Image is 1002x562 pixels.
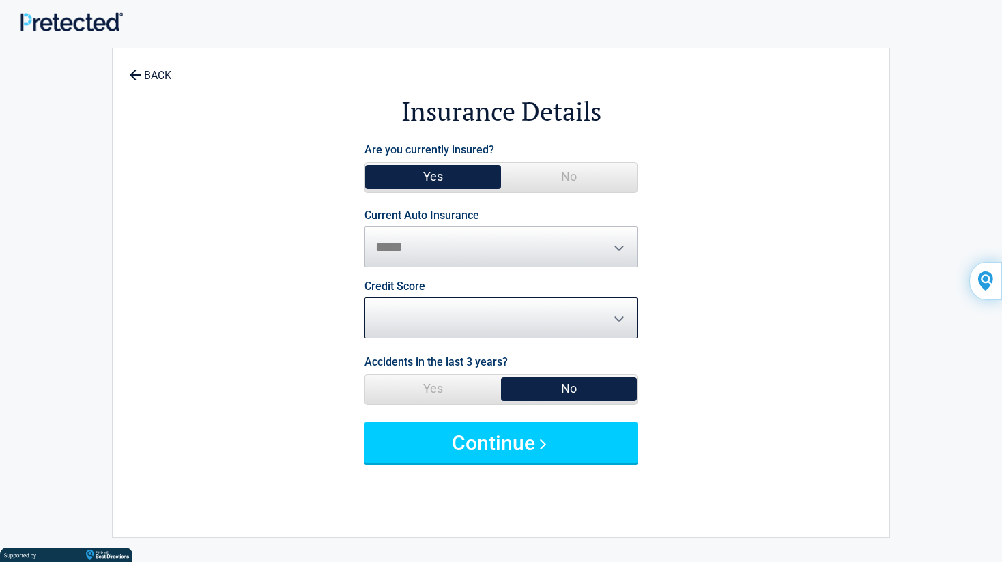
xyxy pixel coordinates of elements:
[20,12,123,31] img: Main Logo
[188,94,814,129] h2: Insurance Details
[365,375,501,402] span: Yes
[365,163,501,190] span: Yes
[364,353,508,371] label: Accidents in the last 3 years?
[364,210,479,221] label: Current Auto Insurance
[501,375,637,402] span: No
[126,57,174,81] a: BACK
[364,140,494,159] label: Are you currently insured?
[364,281,425,292] label: Credit Score
[364,422,638,463] button: Continue
[501,163,637,190] span: No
